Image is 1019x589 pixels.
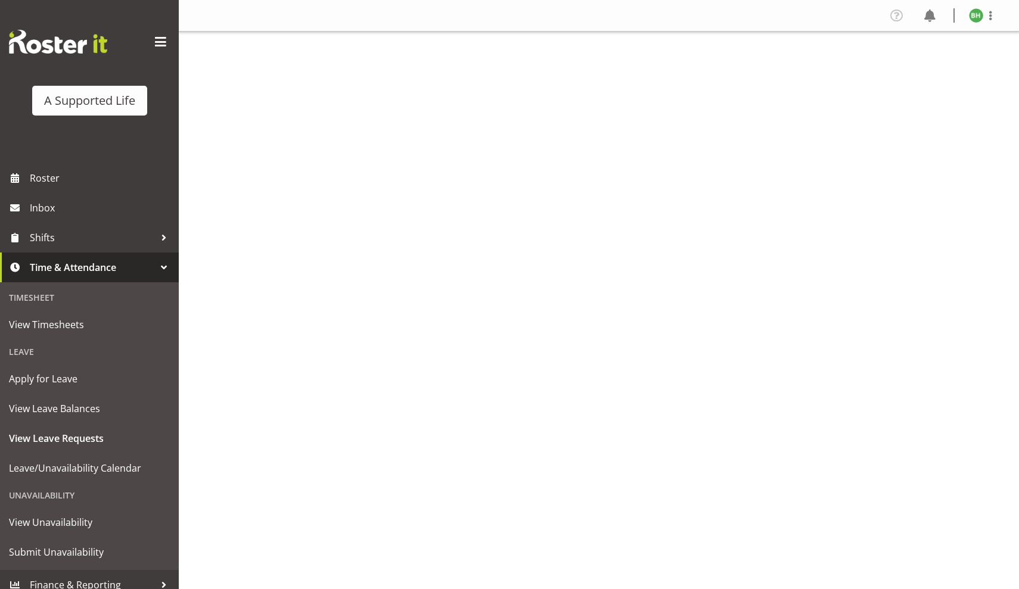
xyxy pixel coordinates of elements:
span: View Leave Balances [9,400,170,417]
a: Apply for Leave [3,364,176,394]
a: Submit Unavailability [3,537,176,567]
a: View Timesheets [3,310,176,339]
span: View Timesheets [9,316,170,334]
div: Leave [3,339,176,364]
span: Inbox [30,199,173,217]
a: View Unavailability [3,507,176,537]
span: Time & Attendance [30,258,155,276]
a: View Leave Balances [3,394,176,423]
a: View Leave Requests [3,423,176,453]
div: Timesheet [3,285,176,310]
span: Submit Unavailability [9,543,170,561]
img: bunny-hyland10792.jpg [969,8,983,23]
img: Rosterit website logo [9,30,107,54]
span: Apply for Leave [9,370,170,388]
span: Shifts [30,229,155,247]
span: Leave/Unavailability Calendar [9,459,170,477]
span: View Unavailability [9,513,170,531]
div: Unavailability [3,483,176,507]
span: View Leave Requests [9,429,170,447]
span: Roster [30,169,173,187]
div: A Supported Life [44,92,135,110]
a: Leave/Unavailability Calendar [3,453,176,483]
